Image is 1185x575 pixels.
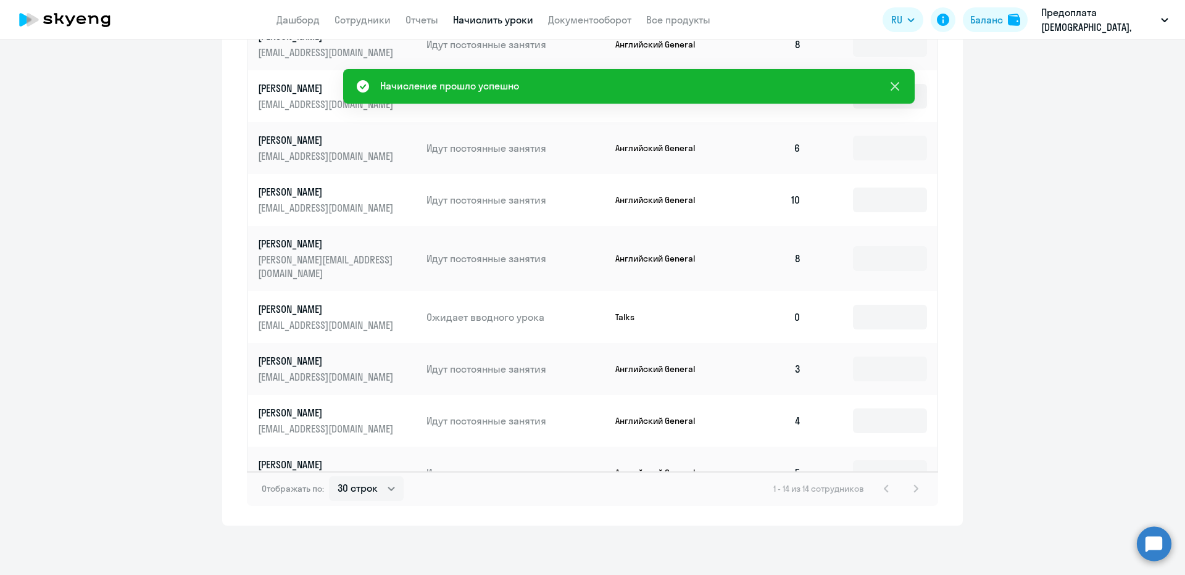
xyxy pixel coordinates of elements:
[725,174,811,226] td: 10
[258,406,396,420] p: [PERSON_NAME]
[276,14,320,26] a: Дашборд
[258,354,396,368] p: [PERSON_NAME]
[963,7,1028,32] button: Балансbalance
[1041,5,1156,35] p: Предоплата [DEMOGRAPHIC_DATA], [GEOGRAPHIC_DATA], ООО
[426,193,605,207] p: Идут постоянные занятия
[258,302,396,316] p: [PERSON_NAME]
[970,12,1003,27] div: Баланс
[258,46,396,59] p: [EMAIL_ADDRESS][DOMAIN_NAME]
[426,141,605,155] p: Идут постоянные занятия
[725,122,811,174] td: 6
[548,14,631,26] a: Документооборот
[258,133,396,147] p: [PERSON_NAME]
[258,458,396,471] p: [PERSON_NAME]
[258,149,396,163] p: [EMAIL_ADDRESS][DOMAIN_NAME]
[883,7,923,32] button: RU
[426,414,605,428] p: Идут постоянные занятия
[258,370,396,384] p: [EMAIL_ADDRESS][DOMAIN_NAME]
[258,30,417,59] a: [PERSON_NAME][EMAIL_ADDRESS][DOMAIN_NAME]
[615,39,708,50] p: Английский General
[258,458,417,487] a: [PERSON_NAME][EMAIL_ADDRESS][DOMAIN_NAME]
[1035,5,1175,35] button: Предоплата [DEMOGRAPHIC_DATA], [GEOGRAPHIC_DATA], ООО
[426,38,605,51] p: Идут постоянные занятия
[615,415,708,426] p: Английский General
[615,363,708,374] p: Английский General
[725,226,811,291] td: 8
[258,185,396,199] p: [PERSON_NAME]
[258,237,417,280] a: [PERSON_NAME][PERSON_NAME][EMAIL_ADDRESS][DOMAIN_NAME]
[725,395,811,447] td: 4
[258,253,396,280] p: [PERSON_NAME][EMAIL_ADDRESS][DOMAIN_NAME]
[258,81,417,111] a: [PERSON_NAME][EMAIL_ADDRESS][DOMAIN_NAME]
[258,185,417,215] a: [PERSON_NAME][EMAIL_ADDRESS][DOMAIN_NAME]
[258,97,396,111] p: [EMAIL_ADDRESS][DOMAIN_NAME]
[426,310,605,324] p: Ожидает вводного урока
[615,194,708,205] p: Английский General
[258,406,417,436] a: [PERSON_NAME][EMAIL_ADDRESS][DOMAIN_NAME]
[426,466,605,479] p: Идут постоянные занятия
[646,14,710,26] a: Все продукты
[258,237,396,250] p: [PERSON_NAME]
[615,312,708,323] p: Talks
[725,343,811,395] td: 3
[405,14,438,26] a: Отчеты
[426,252,605,265] p: Идут постоянные занятия
[262,483,324,494] span: Отображать по:
[615,143,708,154] p: Английский General
[258,354,417,384] a: [PERSON_NAME][EMAIL_ADDRESS][DOMAIN_NAME]
[891,12,902,27] span: RU
[258,201,396,215] p: [EMAIL_ADDRESS][DOMAIN_NAME]
[258,133,417,163] a: [PERSON_NAME][EMAIL_ADDRESS][DOMAIN_NAME]
[453,14,533,26] a: Начислить уроки
[335,14,391,26] a: Сотрудники
[258,81,396,95] p: [PERSON_NAME]
[258,318,396,332] p: [EMAIL_ADDRESS][DOMAIN_NAME]
[725,19,811,70] td: 8
[258,302,417,332] a: [PERSON_NAME][EMAIL_ADDRESS][DOMAIN_NAME]
[725,447,811,498] td: 5
[725,291,811,343] td: 0
[426,362,605,376] p: Идут постоянные занятия
[773,483,864,494] span: 1 - 14 из 14 сотрудников
[615,253,708,264] p: Английский General
[380,78,519,93] div: Начисление прошло успешно
[615,467,708,478] p: Английский General
[1008,14,1020,26] img: balance
[258,422,396,436] p: [EMAIL_ADDRESS][DOMAIN_NAME]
